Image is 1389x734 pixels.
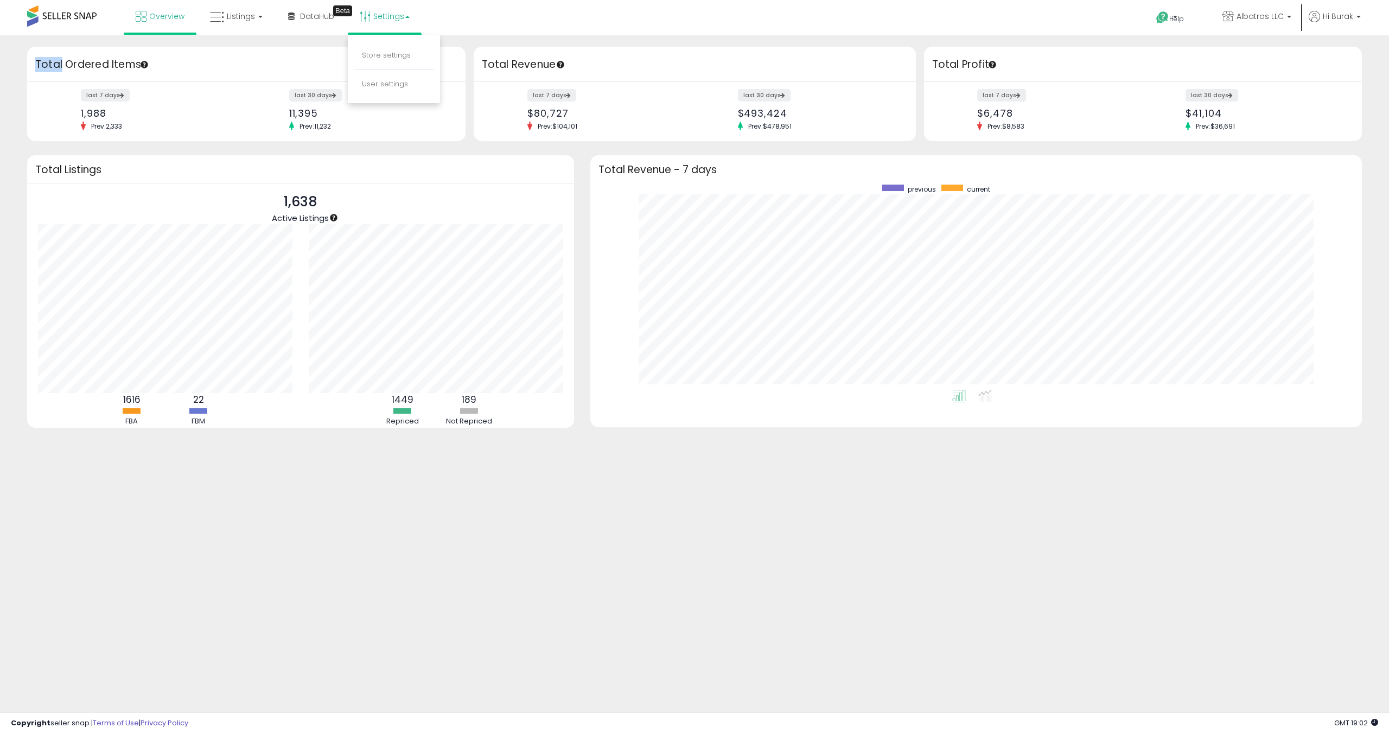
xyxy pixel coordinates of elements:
div: Not Repriced [437,416,502,427]
span: Prev: 11,232 [294,122,336,131]
label: last 7 days [527,89,576,102]
div: $6,478 [977,107,1135,119]
span: previous [908,185,936,194]
div: Tooltip anchor [987,60,997,69]
a: Store settings [362,50,411,60]
b: 22 [193,393,204,406]
div: Tooltip anchor [556,60,565,69]
span: current [967,185,990,194]
span: Prev: $36,691 [1190,122,1240,131]
div: FBM [166,416,231,427]
i: Get Help [1156,11,1169,24]
b: 1449 [392,393,413,406]
span: Albatros LLC [1237,11,1284,22]
h3: Total Revenue [482,57,908,72]
div: 1,988 [81,107,238,119]
span: Prev: $104,101 [532,122,583,131]
p: 1,638 [272,192,329,212]
span: Help [1169,14,1184,23]
div: $80,727 [527,107,686,119]
span: Active Listings [272,212,329,224]
label: last 30 days [1186,89,1238,102]
a: Hi Burak [1309,11,1361,35]
div: Tooltip anchor [329,213,339,223]
span: DataHub [300,11,334,22]
div: $493,424 [738,107,897,119]
span: Prev: $478,951 [743,122,797,131]
span: Prev: $8,583 [982,122,1030,131]
label: last 30 days [289,89,342,102]
div: Tooltip anchor [333,5,352,16]
h3: Total Profit [932,57,1354,72]
h3: Total Listings [35,166,566,174]
h3: Total Revenue - 7 days [598,166,1354,174]
label: last 7 days [81,89,130,102]
h3: Total Ordered Items [35,57,457,72]
div: Tooltip anchor [139,60,149,69]
span: Listings [227,11,255,22]
div: $41,104 [1186,107,1343,119]
span: Prev: 2,333 [86,122,128,131]
span: Hi Burak [1323,11,1353,22]
span: Overview [149,11,184,22]
b: 1616 [123,393,141,406]
a: Help [1148,3,1205,35]
div: FBA [99,416,164,427]
a: User settings [362,79,408,89]
div: 11,395 [289,107,447,119]
label: last 30 days [738,89,791,102]
label: last 7 days [977,89,1026,102]
div: Repriced [370,416,435,427]
b: 189 [462,393,476,406]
